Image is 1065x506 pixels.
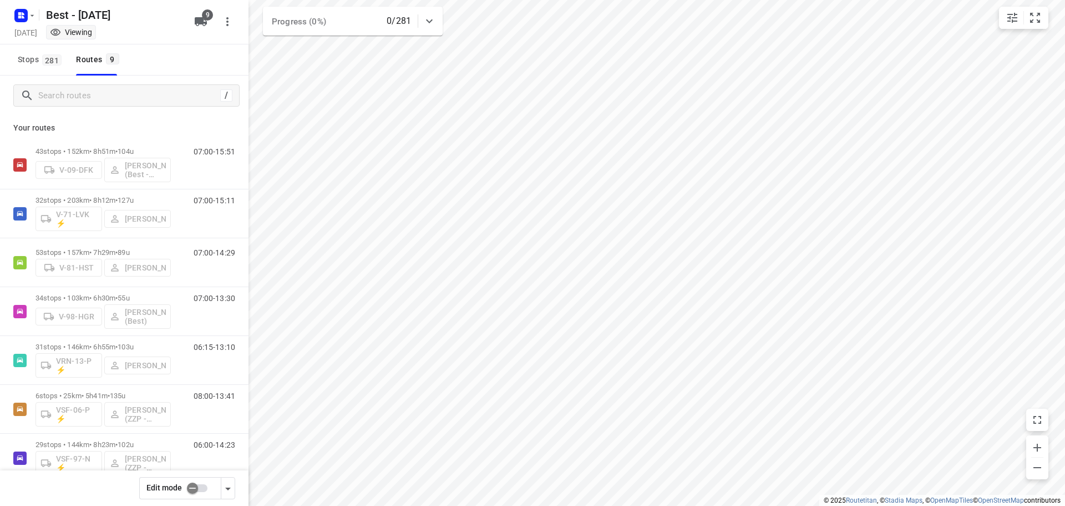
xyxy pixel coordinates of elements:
span: Edit mode [146,483,182,492]
p: 06:15-13:10 [194,343,235,352]
span: 9 [106,53,119,64]
p: 06:00-14:23 [194,440,235,449]
span: • [115,248,118,257]
span: • [115,196,118,204]
div: You are currently in view mode. To make any changes, go to edit project. [50,27,92,38]
span: 281 [42,54,62,66]
li: © 2025 , © , © © contributors [824,497,1061,504]
p: 0/281 [387,14,411,28]
div: small contained button group [999,7,1048,29]
div: / [220,89,232,102]
span: Progress (0%) [272,17,326,27]
a: Routetitan [846,497,877,504]
a: OpenMapTiles [930,497,973,504]
div: Driver app settings [221,481,235,495]
span: 89u [118,248,129,257]
span: Stops [18,53,65,67]
span: 104u [118,147,134,156]
span: • [108,392,110,400]
p: Your routes [13,122,235,134]
span: 103u [118,343,134,351]
button: Map settings [1001,7,1023,29]
span: • [115,147,118,156]
a: OpenStreetMap [978,497,1024,504]
p: 07:00-13:30 [194,294,235,303]
button: 9 [190,11,212,33]
a: Stadia Maps [885,497,922,504]
p: 07:00-15:11 [194,196,235,205]
div: Progress (0%)0/281 [263,7,443,36]
p: 07:00-15:51 [194,147,235,156]
span: 135u [110,392,126,400]
span: 102u [118,440,134,449]
span: 127u [118,196,134,204]
p: 29 stops • 144km • 8h23m [35,440,171,449]
span: 55u [118,294,129,302]
p: 43 stops • 152km • 8h51m [35,147,171,156]
button: More [216,11,239,33]
p: 53 stops • 157km • 7h29m [35,248,171,257]
p: 08:00-13:41 [194,392,235,400]
div: Routes [76,53,122,67]
span: 9 [202,9,213,21]
span: • [115,294,118,302]
span: • [115,343,118,351]
p: 07:00-14:29 [194,248,235,257]
p: 32 stops • 203km • 8h12m [35,196,171,204]
p: 6 stops • 25km • 5h41m [35,392,171,400]
input: Search routes [38,87,220,104]
span: • [115,440,118,449]
p: 31 stops • 146km • 6h55m [35,343,171,351]
p: 34 stops • 103km • 6h30m [35,294,171,302]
